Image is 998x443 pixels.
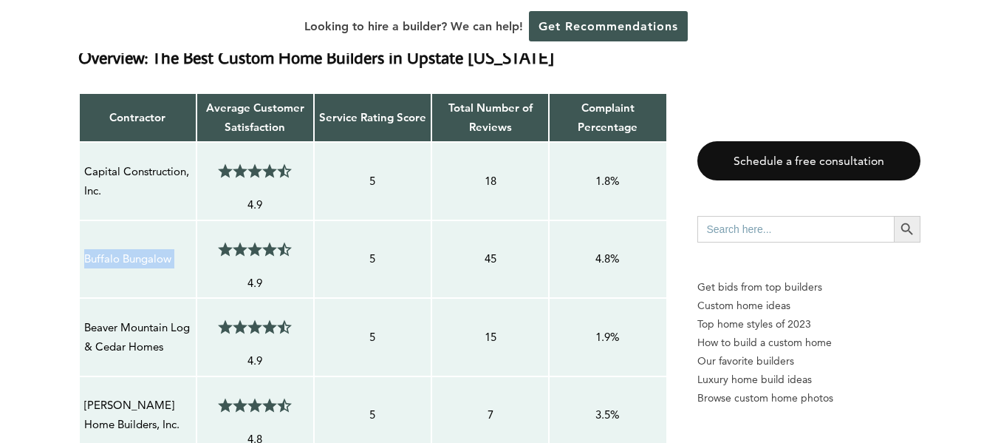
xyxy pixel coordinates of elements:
[697,141,920,180] a: Schedule a free consultation
[697,352,920,371] a: Our favorite builders
[84,396,191,435] p: [PERSON_NAME] Home Builders, Inc.
[578,101,638,134] strong: Complaint Percentage
[448,101,533,134] strong: Total Number of Reviews
[84,318,191,357] p: Beaver Mountain Log & Cedar Homes
[554,249,661,268] p: 4.8%
[319,249,426,268] p: 5
[202,274,309,293] p: 4.9
[554,405,661,425] p: 3.5%
[554,172,661,191] p: 1.8%
[202,195,309,214] p: 4.9
[319,405,426,425] p: 5
[437,172,544,191] p: 18
[697,315,920,334] a: Top home styles of 2023
[697,389,920,408] a: Browse custom home photos
[697,278,920,297] p: Get bids from top builders
[714,337,980,425] iframe: Drift Widget Chat Controller
[697,297,920,315] a: Custom home ideas
[84,162,191,201] p: Capital Construction, Inc.
[899,221,915,237] svg: Search
[437,405,544,425] p: 7
[437,328,544,347] p: 15
[78,45,554,68] strong: Overview: The Best Custom Home Builders in Upstate [US_STATE]
[109,110,165,124] strong: Contractor
[697,334,920,352] a: How to build a custom home
[554,328,661,347] p: 1.9%
[202,351,309,371] p: 4.9
[529,11,688,41] a: Get Recommendations
[319,172,426,191] p: 5
[697,371,920,389] a: Luxury home build ideas
[84,249,191,268] p: Buffalo Bungalow
[697,216,894,243] input: Search here...
[206,101,304,134] strong: Average Customer Satisfaction
[319,328,426,347] p: 5
[319,110,426,124] strong: Service Rating Score
[437,249,544,268] p: 45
